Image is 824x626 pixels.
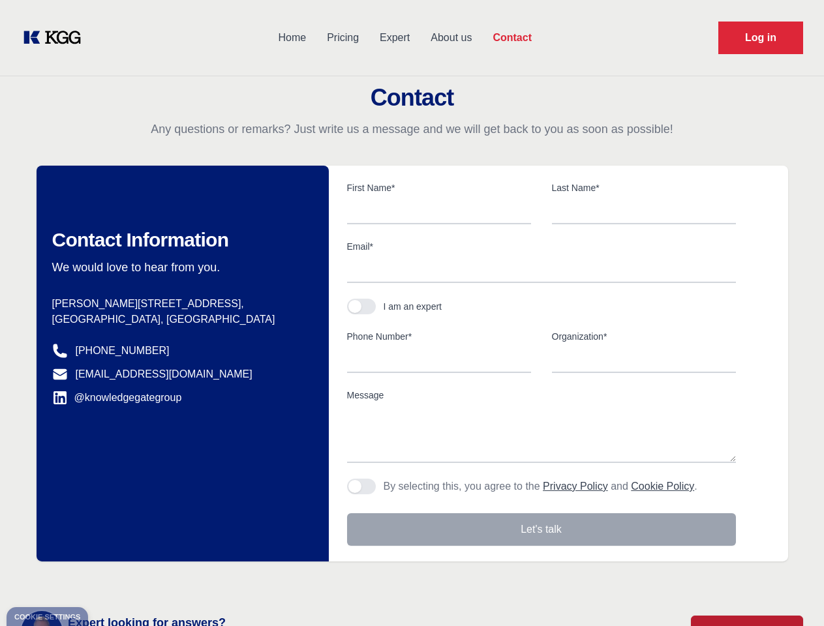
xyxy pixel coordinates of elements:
a: KOL Knowledge Platform: Talk to Key External Experts (KEE) [21,27,91,48]
a: @knowledgegategroup [52,390,182,406]
label: Phone Number* [347,330,531,343]
a: Home [267,21,316,55]
a: Pricing [316,21,369,55]
a: [EMAIL_ADDRESS][DOMAIN_NAME] [76,366,252,382]
button: Let's talk [347,513,736,546]
label: Email* [347,240,736,253]
p: Any questions or remarks? Just write us a message and we will get back to you as soon as possible! [16,121,808,137]
a: Request Demo [718,22,803,54]
p: [GEOGRAPHIC_DATA], [GEOGRAPHIC_DATA] [52,312,308,327]
a: [PHONE_NUMBER] [76,343,170,359]
p: By selecting this, you agree to the and . [384,479,697,494]
a: Cookie Policy [631,481,694,492]
iframe: Chat Widget [759,563,824,626]
label: Organization* [552,330,736,343]
div: Cookie settings [14,614,80,621]
a: Expert [369,21,420,55]
a: Contact [482,21,542,55]
label: Last Name* [552,181,736,194]
a: Privacy Policy [543,481,608,492]
label: First Name* [347,181,531,194]
div: I am an expert [384,300,442,313]
p: [PERSON_NAME][STREET_ADDRESS], [52,296,308,312]
p: We would love to hear from you. [52,260,308,275]
label: Message [347,389,736,402]
h2: Contact Information [52,228,308,252]
a: About us [420,21,482,55]
h2: Contact [16,85,808,111]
